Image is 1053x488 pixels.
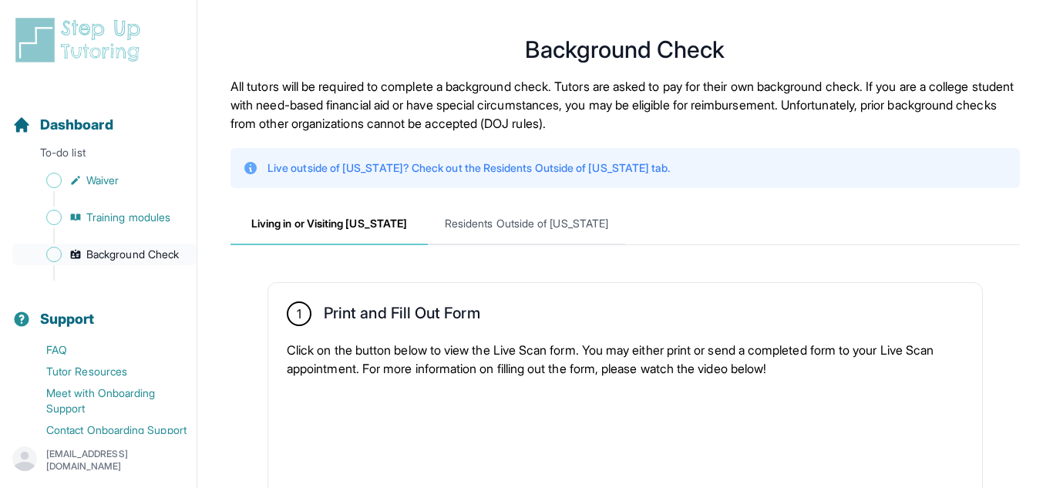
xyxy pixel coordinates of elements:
nav: Tabs [230,204,1020,245]
p: To-do list [6,145,190,167]
p: All tutors will be required to complete a background check. Tutors are asked to pay for their own... [230,77,1020,133]
span: Background Check [86,247,179,262]
button: [EMAIL_ADDRESS][DOMAIN_NAME] [12,446,184,474]
span: Training modules [86,210,170,225]
a: FAQ [12,339,197,361]
span: Dashboard [40,114,113,136]
span: Residents Outside of [US_STATE] [428,204,625,245]
a: Training modules [12,207,197,228]
a: Dashboard [12,114,113,136]
p: Live outside of [US_STATE]? Check out the Residents Outside of [US_STATE] tab. [267,160,670,176]
a: Meet with Onboarding Support [12,382,197,419]
h1: Background Check [230,40,1020,59]
p: [EMAIL_ADDRESS][DOMAIN_NAME] [46,448,184,473]
p: Click on the button below to view the Live Scan form. You may either print or send a completed fo... [287,341,964,378]
button: Support [6,284,190,336]
h2: Print and Fill Out Form [324,304,480,328]
span: Support [40,308,95,330]
a: Tutor Resources [12,361,197,382]
span: Living in or Visiting [US_STATE] [230,204,428,245]
img: logo [12,15,150,65]
a: Background Check [12,244,197,265]
a: Contact Onboarding Support [12,419,197,441]
button: Dashboard [6,89,190,142]
span: 1 [297,305,301,323]
span: Waiver [86,173,119,188]
a: Waiver [12,170,197,191]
